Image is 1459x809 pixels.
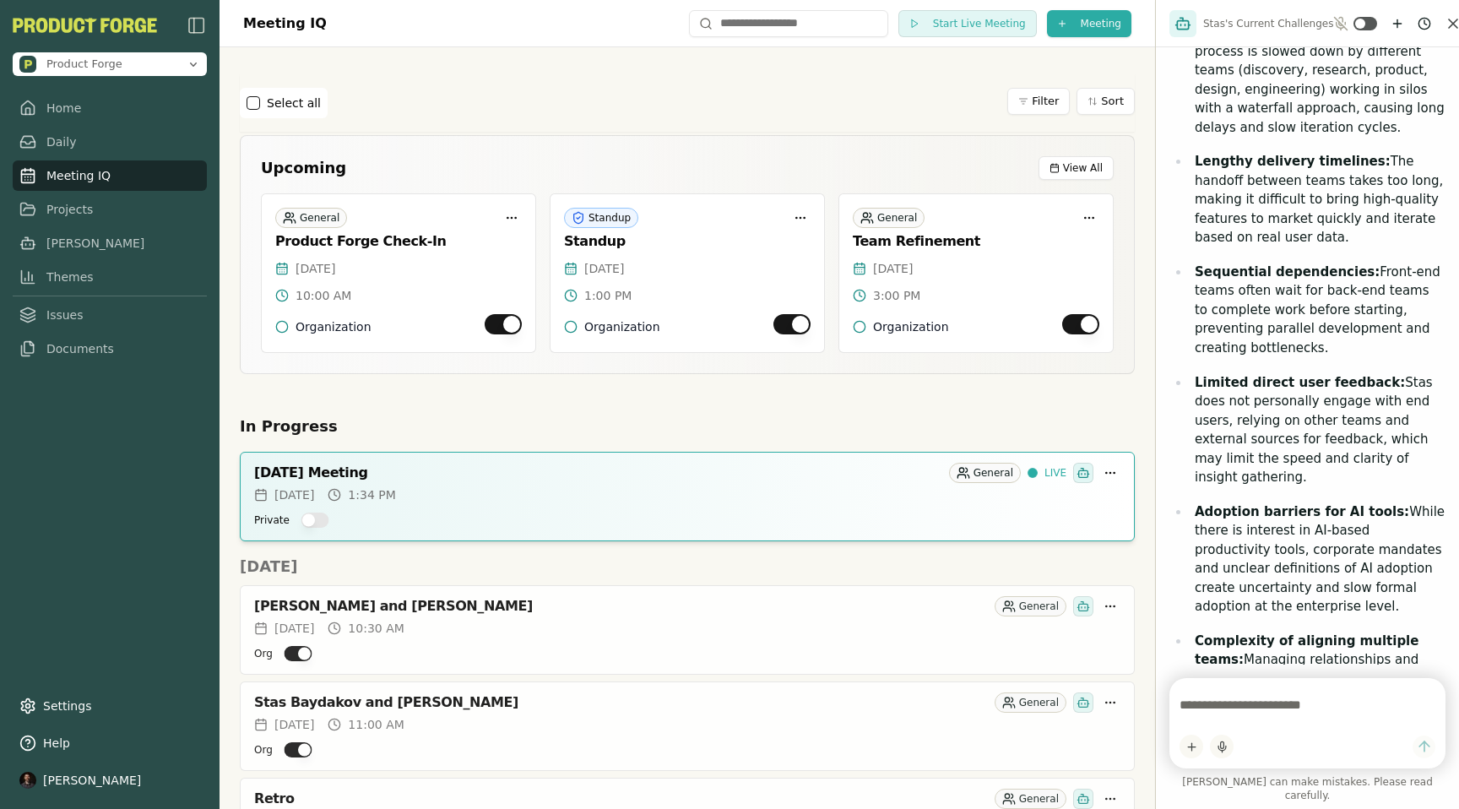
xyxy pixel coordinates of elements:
[1077,88,1135,115] button: Sort
[1203,17,1333,30] span: Stas's Current Challenges
[254,598,988,615] div: [PERSON_NAME] and [PERSON_NAME]
[274,716,314,733] span: [DATE]
[1195,263,1445,358] p: Front-end teams often wait for back-end teams to complete work before starting, preventing parall...
[1079,208,1099,228] button: More options
[1195,633,1418,668] strong: Complexity of aligning multiple teams:
[240,681,1135,771] a: Stas Baydakov and [PERSON_NAME]General[DATE]11:00 AMOrg
[254,647,273,660] label: Org
[1195,504,1409,519] strong: Adoption barriers for AI tools:
[933,17,1026,30] span: Start Live Meeting
[873,260,913,277] span: [DATE]
[564,208,638,228] div: Standup
[853,208,925,228] div: General
[348,620,404,637] span: 10:30 AM
[995,692,1066,713] div: General
[1195,375,1405,390] strong: Limited direct user feedback:
[13,160,207,191] a: Meeting IQ
[1100,596,1120,616] button: More options
[1063,161,1103,175] span: View All
[898,10,1037,37] button: Start Live Meeting
[1413,736,1435,758] button: Send message
[254,513,290,527] label: Private
[13,691,207,721] a: Settings
[13,728,207,758] button: Help
[949,463,1021,483] div: General
[584,287,632,304] span: 1:00 PM
[1081,17,1121,30] span: Meeting
[296,318,372,335] span: Organization
[564,233,811,250] div: Standup
[13,262,207,292] a: Themes
[1073,692,1093,713] div: Smith has been invited
[1073,463,1093,483] div: Smith has been invited
[267,95,321,111] label: Select all
[13,300,207,330] a: Issues
[853,233,1099,250] div: Team Refinement
[13,334,207,364] a: Documents
[1169,775,1445,802] span: [PERSON_NAME] can make mistakes. Please read carefully.
[13,18,157,33] img: Product Forge
[254,790,988,807] div: Retro
[1353,17,1377,30] button: Toggle ambient mode
[274,620,314,637] span: [DATE]
[240,452,1135,541] a: [DATE] MeetingGeneralLIVE[DATE]1:34 PMPrivate
[187,15,207,35] img: sidebar
[1073,596,1093,616] div: Smith has been invited
[790,208,811,228] button: More options
[13,52,207,76] button: Open organization switcher
[873,318,949,335] span: Organization
[243,14,327,34] h1: Meeting IQ
[1039,156,1114,180] button: View All
[13,18,157,33] button: PF-Logo
[1195,152,1445,247] p: The handoff between teams takes too long, making it difficult to bring high-quality features to m...
[502,208,522,228] button: More options
[995,596,1066,616] div: General
[1210,735,1234,758] button: Start dictation
[254,743,273,757] label: Org
[1100,789,1120,809] button: More options
[187,15,207,35] button: Close Sidebar
[254,464,942,481] div: [DATE] Meeting
[275,233,522,250] div: Product Forge Check-In
[584,260,624,277] span: [DATE]
[584,318,660,335] span: Organization
[1195,4,1445,138] p: The product development process is slowed down by different teams (discovery, research, product, ...
[275,208,347,228] div: General
[240,555,1135,578] h2: [DATE]
[1195,154,1391,169] strong: Lengthy delivery timelines:
[1180,735,1203,758] button: Add content to chat
[13,93,207,123] a: Home
[1047,10,1131,37] button: Meeting
[348,486,395,503] span: 1:34 PM
[1100,692,1120,713] button: More options
[995,789,1066,809] div: General
[13,765,207,795] button: [PERSON_NAME]
[13,228,207,258] a: [PERSON_NAME]
[13,194,207,225] a: Projects
[240,585,1135,675] a: [PERSON_NAME] and [PERSON_NAME]General[DATE]10:30 AMOrg
[1044,466,1066,480] span: LIVE
[1073,789,1093,809] div: Smith has been invited
[1100,463,1120,483] button: More options
[274,486,314,503] span: [DATE]
[13,127,207,157] a: Daily
[1387,14,1407,34] button: New chat
[1195,632,1445,727] p: Managing relationships and communication between many teams with different opinions creates frict...
[19,56,36,73] img: Product Forge
[296,260,335,277] span: [DATE]
[873,287,920,304] span: 3:00 PM
[254,694,988,711] div: Stas Baydakov and [PERSON_NAME]
[1195,373,1445,487] p: Stas does not personally engage with end users, relying on other teams and external sources for f...
[1414,14,1435,34] button: Chat history
[1195,264,1380,280] strong: Sequential dependencies:
[348,716,404,733] span: 11:00 AM
[240,415,1135,438] h2: In Progress
[1007,88,1070,115] button: Filter
[19,772,36,789] img: profile
[1195,502,1445,616] p: While there is interest in AI-based productivity tools, corporate mandates and unclear definition...
[296,287,351,304] span: 10:00 AM
[261,156,346,180] h2: Upcoming
[46,57,122,72] span: Product Forge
